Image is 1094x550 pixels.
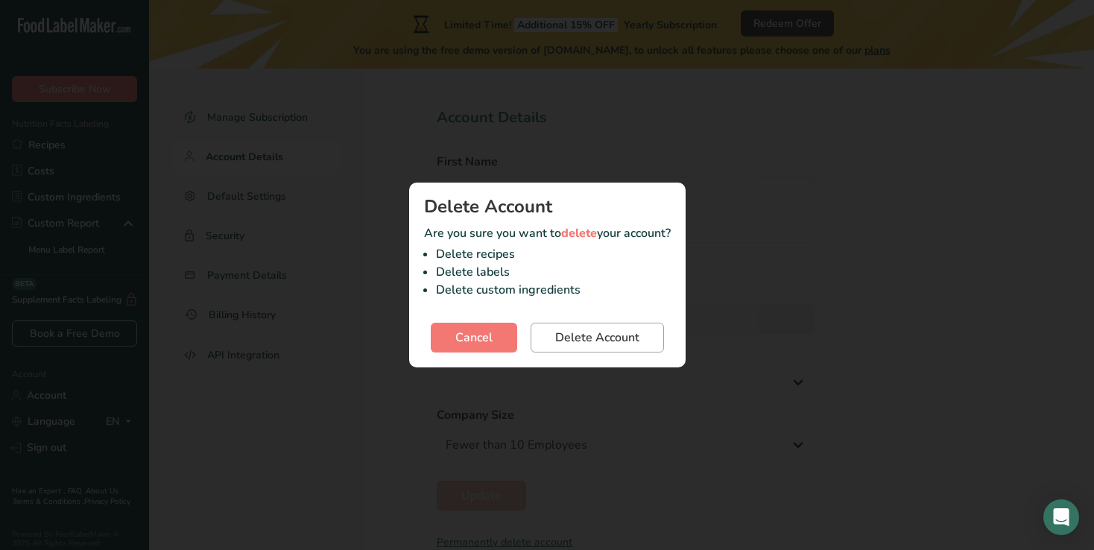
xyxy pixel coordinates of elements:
span: Delete Account [555,329,639,347]
div: Open Intercom Messenger [1043,499,1079,535]
li: Delete labels [436,263,671,281]
span: delete [561,225,597,241]
li: Delete recipes [436,245,671,263]
li: Delete custom ingredients [436,281,671,299]
button: Delete Account [531,323,664,353]
span: Cancel [455,329,493,347]
section: Are you sure you want to your account? [409,183,686,367]
button: Cancel [431,323,517,353]
h1: Delete Account [424,197,671,215]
